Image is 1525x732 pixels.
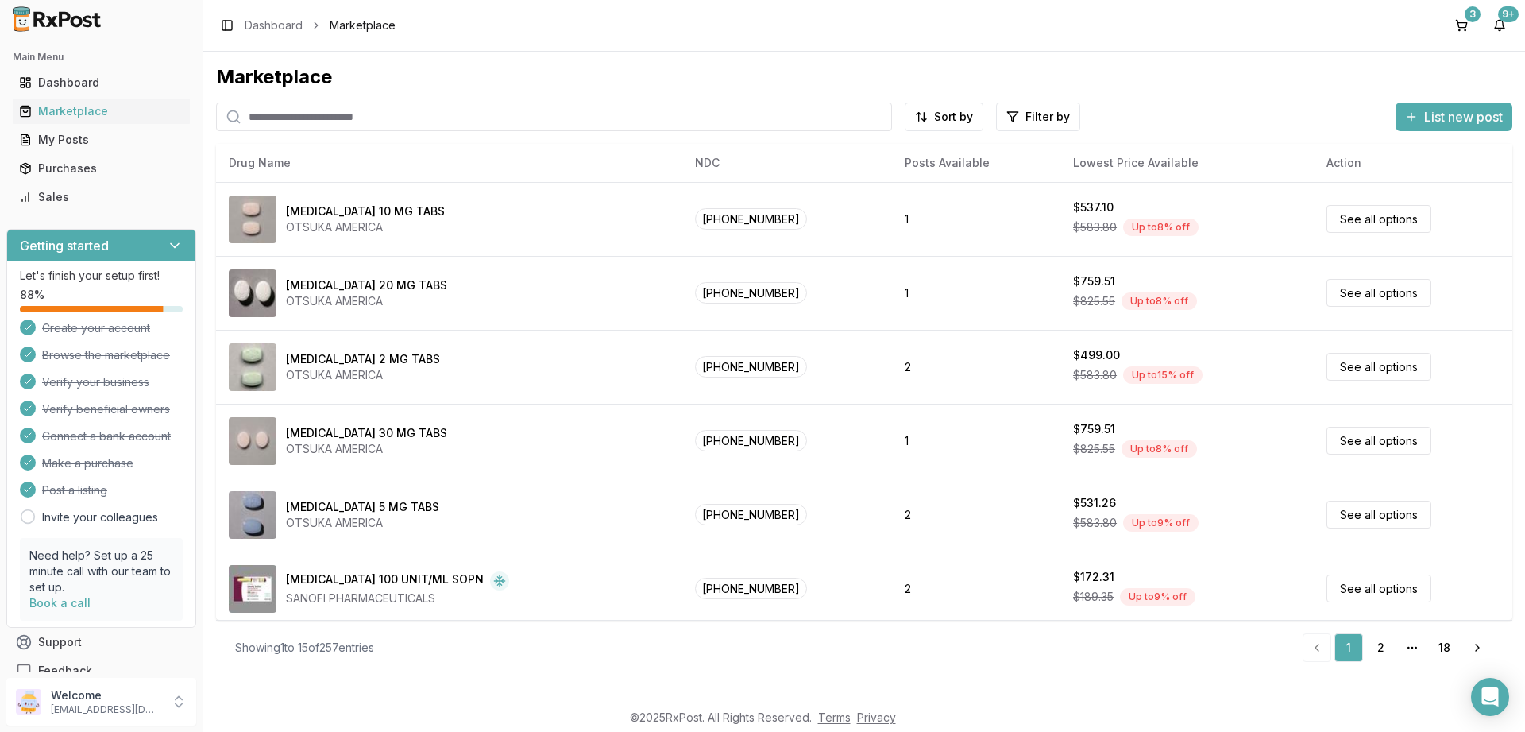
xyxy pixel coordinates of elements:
span: [PHONE_NUMBER] [695,208,807,230]
a: 2 [1366,633,1395,662]
a: My Posts [13,126,190,154]
nav: pagination [1303,633,1493,662]
span: Sort by [934,109,973,125]
div: My Posts [19,132,183,148]
span: $825.55 [1073,441,1115,457]
div: $531.26 [1073,495,1116,511]
div: 3 [1465,6,1481,22]
span: [PHONE_NUMBER] [695,578,807,599]
a: Invite your colleagues [42,509,158,525]
a: Go to next page [1461,633,1493,662]
div: $759.51 [1073,273,1115,289]
div: Up to 15 % off [1123,366,1203,384]
span: Make a purchase [42,455,133,471]
h3: Getting started [20,236,109,255]
a: Privacy [857,711,896,724]
span: Post a listing [42,482,107,498]
th: Drug Name [216,144,682,182]
a: See all options [1326,501,1431,529]
img: User avatar [16,689,41,715]
img: Admelog SoloStar 100 UNIT/ML SOPN [229,565,276,613]
img: Abilify 5 MG TABS [229,491,276,539]
span: $583.80 [1073,515,1117,531]
td: 1 [892,404,1060,478]
span: Verify beneficial owners [42,401,170,417]
div: OTSUKA AMERICA [286,367,440,383]
h2: Main Menu [13,51,190,64]
div: Up to 8 % off [1122,292,1197,310]
p: Welcome [51,687,161,703]
img: RxPost Logo [6,6,108,32]
a: See all options [1326,279,1431,307]
p: Let's finish your setup first! [20,268,183,284]
a: Dashboard [13,68,190,97]
div: [MEDICAL_DATA] 10 MG TABS [286,203,445,219]
th: Lowest Price Available [1060,144,1314,182]
span: Browse the marketplace [42,347,170,363]
a: 1 [1334,633,1363,662]
div: [MEDICAL_DATA] 2 MG TABS [286,351,440,367]
button: Sort by [905,103,983,131]
div: [MEDICAL_DATA] 30 MG TABS [286,425,447,441]
a: Marketplace [13,97,190,126]
a: Purchases [13,154,190,183]
span: $825.55 [1073,293,1115,309]
a: 18 [1430,633,1458,662]
a: Dashboard [245,17,303,33]
span: [PHONE_NUMBER] [695,282,807,304]
nav: breadcrumb [245,17,396,33]
a: List new post [1396,110,1512,126]
span: [PHONE_NUMBER] [695,430,807,451]
img: Abilify 20 MG TABS [229,269,276,317]
td: 2 [892,478,1060,552]
span: List new post [1424,107,1503,126]
span: $583.80 [1073,367,1117,383]
div: $759.51 [1073,421,1115,437]
button: Dashboard [6,70,196,95]
div: [MEDICAL_DATA] 100 UNIT/ML SOPN [286,571,484,591]
div: Up to 9 % off [1120,588,1195,606]
a: See all options [1326,353,1431,381]
div: Marketplace [19,103,183,119]
button: My Posts [6,127,196,153]
span: Verify your business [42,374,149,390]
div: OTSUKA AMERICA [286,293,447,309]
span: $583.80 [1073,219,1117,235]
button: 3 [1449,13,1474,38]
div: OTSUKA AMERICA [286,219,445,235]
span: Marketplace [330,17,396,33]
div: [MEDICAL_DATA] 20 MG TABS [286,277,447,293]
a: Book a call [29,596,91,610]
a: See all options [1326,427,1431,455]
span: Connect a bank account [42,428,171,444]
p: [EMAIL_ADDRESS][DOMAIN_NAME] [51,703,161,716]
div: $499.00 [1073,347,1120,363]
div: 9+ [1498,6,1519,22]
th: Action [1314,144,1512,182]
button: 9+ [1487,13,1512,38]
button: Feedback [6,656,196,685]
div: OTSUKA AMERICA [286,515,439,531]
td: 2 [892,552,1060,625]
a: See all options [1326,205,1431,233]
th: Posts Available [892,144,1060,182]
div: [MEDICAL_DATA] 5 MG TABS [286,499,439,515]
td: 1 [892,182,1060,256]
div: Open Intercom Messenger [1471,678,1509,716]
div: Dashboard [19,75,183,91]
img: Abilify 10 MG TABS [229,196,276,243]
a: See all options [1326,575,1431,602]
div: Sales [19,189,183,205]
td: 2 [892,330,1060,404]
p: Need help? Set up a 25 minute call with our team to set up. [29,548,173,595]
button: Sales [6,184,196,210]
img: Abilify 30 MG TABS [229,417,276,465]
button: Purchases [6,156,196,181]
th: NDC [682,144,892,182]
span: 88 % [20,287,44,303]
td: 1 [892,256,1060,330]
span: Feedback [38,663,92,679]
a: Sales [13,183,190,211]
span: [PHONE_NUMBER] [695,356,807,378]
